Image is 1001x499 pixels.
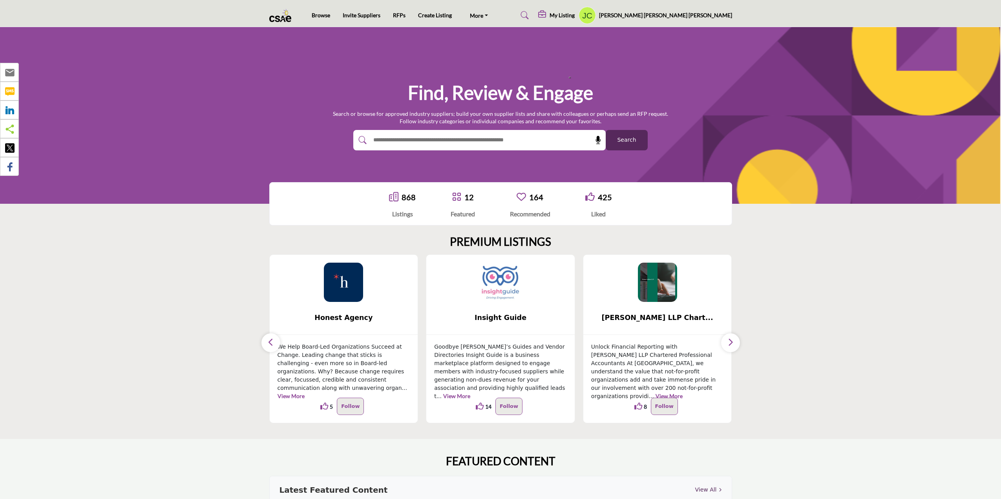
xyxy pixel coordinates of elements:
[402,192,416,202] a: 868
[281,313,406,323] span: Honest Agency
[451,209,475,219] div: Featured
[638,263,677,302] img: Kriens-LaRose LLP Chartered Professional Accountants
[464,10,493,21] a: More
[437,393,442,399] span: ...
[330,402,333,411] span: 5
[389,209,416,219] div: Listings
[599,11,732,19] h5: [PERSON_NAME] [PERSON_NAME] [PERSON_NAME]
[281,307,406,328] b: Honest Agency
[269,9,296,22] img: Site Logo
[595,307,720,328] b: Kriens-LaRose LLP Chartered Professional Accountants
[495,398,522,415] button: Follow
[324,263,363,302] img: Honest Agency
[443,393,470,399] a: View More
[450,235,551,249] h2: PREMIUM LISTINGS
[343,12,380,18] a: Invite Suppliers
[595,313,720,323] span: [PERSON_NAME] LLP Chart...
[278,393,305,399] a: View More
[579,7,596,24] button: Show hide supplier dropdown
[606,130,648,150] button: Search
[393,12,406,18] a: RFPs
[644,402,647,411] span: 8
[513,9,534,22] a: Search
[583,307,732,328] a: [PERSON_NAME] LLP Chart...
[529,192,543,202] a: 164
[550,12,575,19] h5: My Listing
[617,136,636,144] span: Search
[695,486,722,494] a: View All
[452,192,461,203] a: Go to Featured
[591,343,724,400] p: Unlock Financial Reporting with [PERSON_NAME] LLP Chartered Professional Accountants At [GEOGRAPH...
[312,12,330,18] a: Browse
[426,307,575,328] a: Insight Guide
[651,398,678,415] button: Follow
[418,12,452,18] a: Create Listing
[585,192,595,201] i: Go to Liked
[337,398,364,415] button: Follow
[446,455,555,468] h2: FEATURED CONTENT
[648,393,654,399] span: ...
[656,393,683,399] a: View More
[500,402,518,411] p: Follow
[438,313,563,323] span: Insight Guide
[485,402,491,411] span: 14
[464,192,474,202] a: 12
[655,402,674,411] p: Follow
[510,209,550,219] div: Recommended
[481,263,520,302] img: Insight Guide
[270,307,418,328] a: Honest Agency
[278,343,410,400] p: We Help Board-Led Organizations Succeed at Change. Leading change that sticks is challenging - ev...
[538,11,575,20] div: My Listing
[434,343,567,400] p: Goodbye [PERSON_NAME]’s Guides and Vendor Directories Insight Guide is a business marketplace pla...
[341,402,360,411] p: Follow
[517,192,526,203] a: Go to Recommended
[279,484,388,496] h3: Latest Featured Content
[333,110,668,125] p: Search or browse for approved industry suppliers; build your own supplier lists and share with co...
[598,192,612,202] a: 425
[585,209,612,219] div: Liked
[438,307,563,328] b: Insight Guide
[402,385,407,391] span: ...
[408,80,593,105] h1: Find, Review & Engage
